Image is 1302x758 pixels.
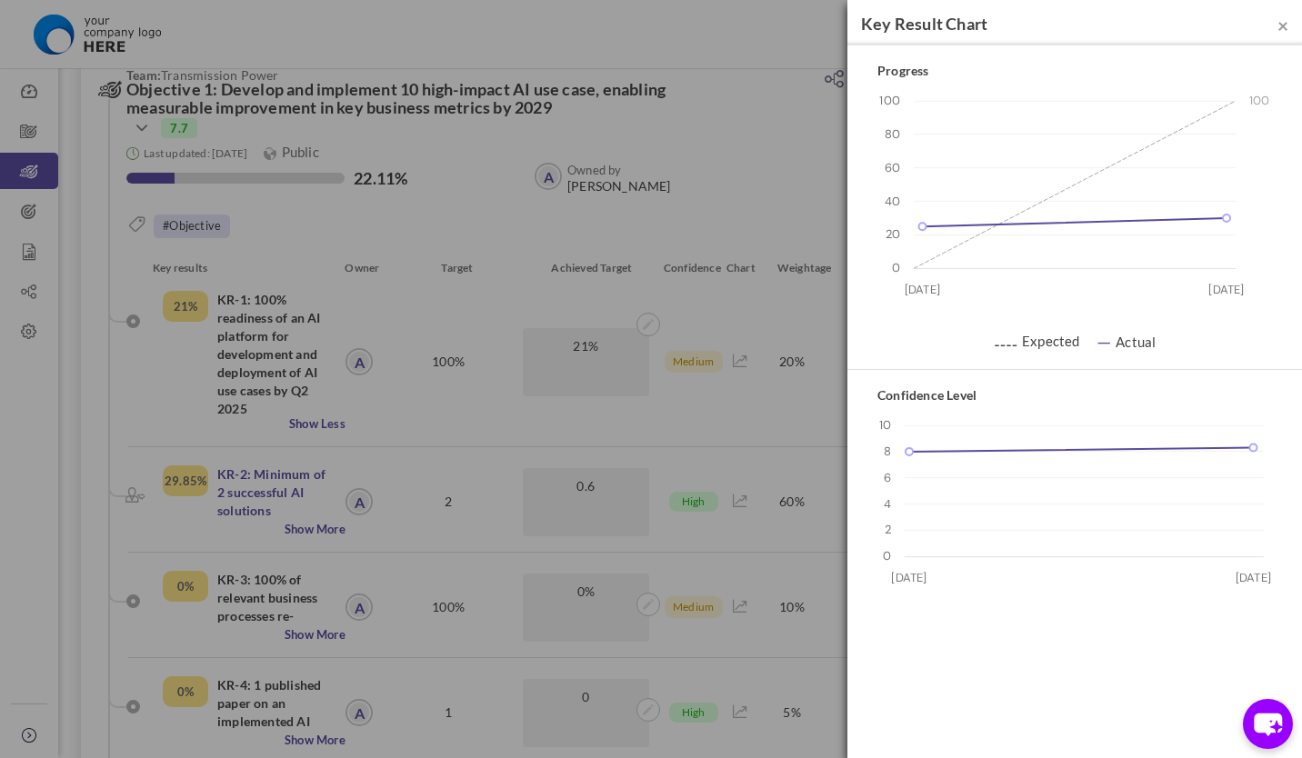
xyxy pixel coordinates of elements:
h4: Key Result Chart [861,14,1288,34]
span: × [1277,14,1288,36]
button: Close [1277,15,1288,35]
text: 6 [884,470,891,485]
text: 100 [1249,93,1270,108]
span: ⚋⚋ [994,333,1017,349]
span: — [1097,330,1111,352]
label: Expected [994,332,1080,350]
text: 8 [884,444,891,459]
text: 20 [885,226,899,242]
text: [DATE] [1236,570,1271,585]
text: 0 [892,260,900,275]
text: [DATE] [1208,282,1244,297]
h5: Confidence Level [866,388,1284,402]
button: chat-button [1243,699,1293,749]
h5: Progress [866,64,1284,77]
text: 100 [879,93,900,108]
text: 80 [884,126,899,142]
text: 0 [883,548,891,564]
text: 60 [884,160,899,175]
text: 40 [884,194,899,209]
text: 10 [879,417,891,433]
text: 2 [885,522,891,537]
text: [DATE] [905,282,940,297]
text: 4 [884,496,891,512]
text: [DATE] [892,570,927,585]
label: Actual [1097,332,1156,351]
